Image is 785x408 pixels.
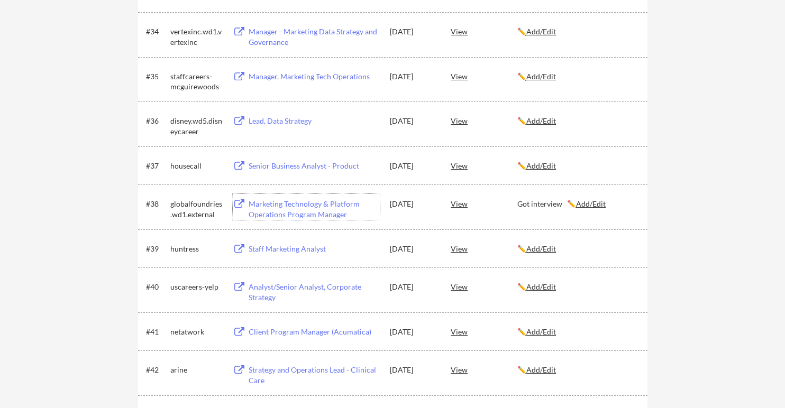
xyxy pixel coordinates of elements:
div: Manager, Marketing Tech Operations [249,71,380,82]
div: #37 [146,161,167,171]
div: housecall [170,161,223,171]
div: Strategy and Operations Lead - Clinical Care [249,365,380,385]
div: [DATE] [390,26,436,37]
div: Got interview ✏️ [517,199,638,209]
div: huntress [170,244,223,254]
div: Senior Business Analyst - Product [249,161,380,171]
div: Client Program Manager (Acumatica) [249,327,380,337]
div: #42 [146,365,167,375]
div: ✏️ [517,71,638,82]
div: Staff Marketing Analyst [249,244,380,254]
div: [DATE] [390,116,436,126]
div: netatwork [170,327,223,337]
div: vertexinc.wd1.vertexinc [170,26,223,47]
div: #41 [146,327,167,337]
div: Lead, Data Strategy [249,116,380,126]
div: uscareers-yelp [170,282,223,292]
div: #39 [146,244,167,254]
div: #38 [146,199,167,209]
div: View [451,277,517,296]
div: [DATE] [390,365,436,375]
u: Add/Edit [526,327,556,336]
div: #36 [146,116,167,126]
div: ✏️ [517,116,638,126]
u: Add/Edit [526,244,556,253]
div: [DATE] [390,327,436,337]
div: #40 [146,282,167,292]
u: Add/Edit [526,116,556,125]
div: #34 [146,26,167,37]
div: View [451,239,517,258]
div: Manager - Marketing Data Strategy and Governance [249,26,380,47]
div: [DATE] [390,244,436,254]
div: Analyst/Senior Analyst, Corporate Strategy [249,282,380,302]
div: ✏️ [517,244,638,254]
u: Add/Edit [526,161,556,170]
div: View [451,360,517,379]
u: Add/Edit [576,199,606,208]
div: [DATE] [390,282,436,292]
div: [DATE] [390,161,436,171]
div: [DATE] [390,71,436,82]
div: View [451,194,517,213]
div: Marketing Technology & Platform Operations Program Manager [249,199,380,219]
div: ✏️ [517,161,638,171]
div: ✏️ [517,26,638,37]
div: globalfoundries.wd1.external [170,199,223,219]
div: ✏️ [517,327,638,337]
u: Add/Edit [526,72,556,81]
div: View [451,111,517,130]
div: #35 [146,71,167,82]
div: View [451,156,517,175]
u: Add/Edit [526,27,556,36]
div: ✏️ [517,282,638,292]
div: View [451,22,517,41]
div: arine [170,365,223,375]
u: Add/Edit [526,365,556,374]
div: View [451,322,517,341]
div: ✏️ [517,365,638,375]
div: [DATE] [390,199,436,209]
div: disney.wd5.disneycareer [170,116,223,136]
div: staffcareers-mcguirewoods [170,71,223,92]
u: Add/Edit [526,282,556,291]
div: View [451,67,517,86]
